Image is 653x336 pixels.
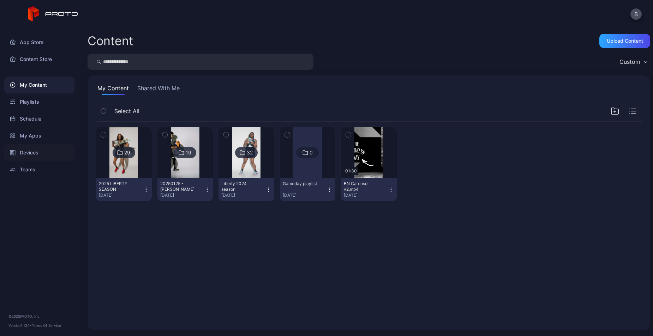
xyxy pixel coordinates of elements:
button: 20250125 - [PERSON_NAME][DATE] [157,178,213,201]
a: Teams [4,161,74,178]
div: 20250125 - Brooklyn Nets [160,181,199,192]
div: [DATE] [99,193,143,198]
div: Upload Content [607,38,643,44]
div: Liberty 2024 season [221,181,260,192]
div: 19 [186,149,191,156]
a: Devices [4,144,74,161]
div: Gameday playlist [283,181,322,187]
span: Select All [114,107,139,115]
a: My Content [4,77,74,93]
a: App Store [4,34,74,51]
button: Shared With Me [136,84,181,95]
div: BN Carousel v2.mp4 [344,181,383,192]
div: 0 [310,149,313,156]
button: My Content [96,84,130,95]
div: [DATE] [160,193,205,198]
a: Schedule [4,110,74,127]
div: 29 [124,149,130,156]
div: [DATE] [344,193,388,198]
a: Playlists [4,93,74,110]
button: 2025 LIBERTY SEASON[DATE] [96,178,152,201]
span: Version 1.13.1 • [8,323,32,328]
button: Upload Content [599,34,650,48]
div: 2025 LIBERTY SEASON [99,181,138,192]
div: Custom [619,58,640,65]
button: Liberty 2024 season[DATE] [218,178,274,201]
div: [DATE] [283,193,327,198]
a: My Apps [4,127,74,144]
a: Terms Of Service [32,323,61,328]
div: © 2025 PROTO, Inc. [8,313,70,319]
div: Content [88,35,133,47]
button: Custom [616,54,650,70]
button: BN Carousel v2.mp4[DATE] [341,178,397,201]
div: [DATE] [221,193,266,198]
button: Gameday playlist[DATE] [280,178,336,201]
a: Content Store [4,51,74,68]
div: 32 [247,149,253,156]
button: S [630,8,642,20]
